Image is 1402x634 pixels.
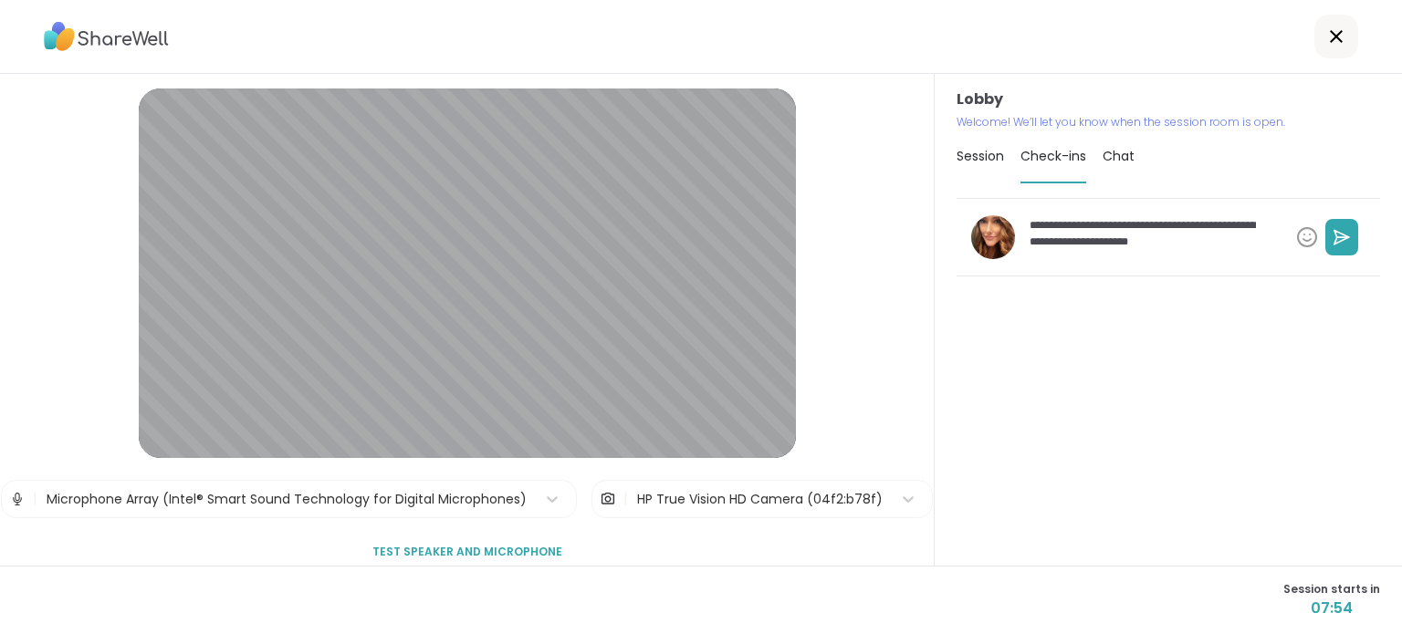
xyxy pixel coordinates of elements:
div: HP True Vision HD Camera (04f2:b78f) [637,490,883,509]
span: Check-ins [1020,147,1086,165]
div: Microphone Array (Intel® Smart Sound Technology for Digital Microphones) [47,490,527,509]
span: Chat [1103,147,1135,165]
span: Session [957,147,1004,165]
img: Camera [600,481,616,517]
span: | [623,481,628,517]
span: Session starts in [1283,581,1380,598]
img: Microphone [9,481,26,517]
span: | [33,481,37,517]
p: Welcome! We’ll let you know when the session room is open. [957,114,1380,130]
img: ShareWell Logo [44,16,169,57]
span: Test speaker and microphone [372,544,562,560]
button: Test speaker and microphone [365,533,570,571]
span: 07:54 [1283,598,1380,619]
h3: Lobby [957,88,1380,110]
img: Deena_75 [971,215,1015,259]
